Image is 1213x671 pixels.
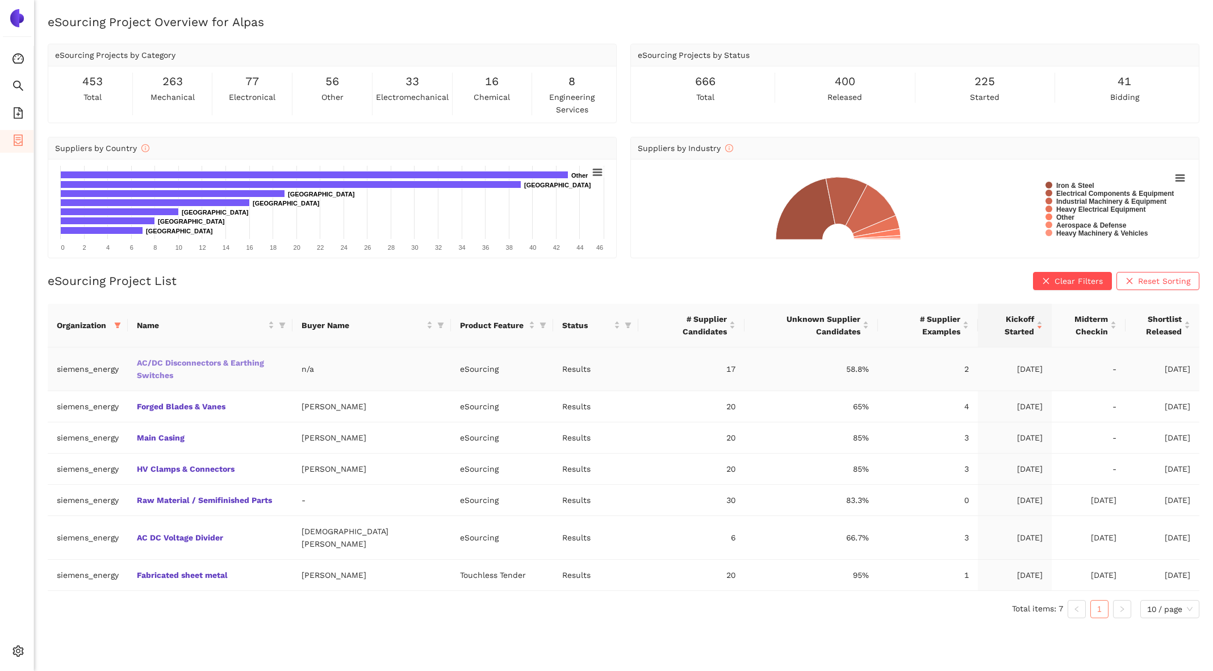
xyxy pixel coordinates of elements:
[827,91,862,103] span: released
[596,244,603,251] text: 46
[638,454,744,485] td: 20
[1110,91,1139,103] span: bidding
[388,244,395,251] text: 28
[553,347,638,391] td: Results
[878,454,978,485] td: 3
[744,347,878,391] td: 58.8%
[451,560,553,591] td: Touchless Tender
[1052,347,1126,391] td: -
[162,73,183,90] span: 263
[294,244,300,251] text: 20
[128,304,292,347] th: this column's title is Name,this column is sortable
[1052,560,1126,591] td: [DATE]
[1138,275,1190,287] span: Reset Sorting
[146,228,213,234] text: [GEOGRAPHIC_DATA]
[744,485,878,516] td: 83.3%
[292,304,451,347] th: this column's title is Buyer Name,this column is sortable
[137,319,266,332] span: Name
[553,560,638,591] td: Results
[482,244,489,251] text: 36
[638,304,744,347] th: this column's title is # Supplier Candidates,this column is sortable
[292,422,451,454] td: [PERSON_NAME]
[1113,600,1131,618] li: Next Page
[83,244,86,251] text: 2
[1052,485,1126,516] td: [DATE]
[451,516,553,560] td: eSourcing
[878,485,978,516] td: 0
[61,244,64,251] text: 0
[744,516,878,560] td: 66.7%
[638,485,744,516] td: 30
[277,317,288,334] span: filter
[83,91,102,103] span: total
[576,244,583,251] text: 44
[978,422,1052,454] td: [DATE]
[175,244,182,251] text: 10
[647,313,727,338] span: # Supplier Candidates
[1126,485,1199,516] td: [DATE]
[12,103,24,126] span: file-add
[878,304,978,347] th: this column's title is # Supplier Examples,this column is sortable
[451,422,553,454] td: eSourcing
[553,516,638,560] td: Results
[292,516,451,560] td: [DEMOGRAPHIC_DATA][PERSON_NAME]
[974,73,995,90] span: 225
[529,244,536,251] text: 40
[725,144,733,152] span: info-circle
[458,244,465,251] text: 34
[506,244,513,251] text: 38
[48,485,128,516] td: siemens_energy
[48,454,128,485] td: siemens_energy
[1126,277,1133,286] span: close
[451,304,553,347] th: this column's title is Product Feature,this column is sortable
[987,313,1034,338] span: Kickoff Started
[553,304,638,347] th: this column's title is Status,this column is sortable
[568,73,575,90] span: 8
[1119,606,1126,613] span: right
[460,319,526,332] span: Product Feature
[153,244,157,251] text: 8
[321,91,344,103] span: other
[292,454,451,485] td: [PERSON_NAME]
[1055,275,1103,287] span: Clear Filters
[451,391,553,422] td: eSourcing
[1056,229,1148,237] text: Heavy Machinery & Vehicles
[1052,516,1126,560] td: [DATE]
[1126,516,1199,560] td: [DATE]
[48,272,177,289] h2: eSourcing Project List
[878,560,978,591] td: 1
[878,516,978,560] td: 3
[638,347,744,391] td: 17
[1126,560,1199,591] td: [DATE]
[744,454,878,485] td: 85%
[1056,182,1094,190] text: Iron & Steel
[12,641,24,664] span: setting
[182,209,249,216] text: [GEOGRAPHIC_DATA]
[1091,601,1108,618] a: 1
[1042,277,1050,286] span: close
[978,347,1052,391] td: [DATE]
[1056,198,1166,206] text: Industrial Machinery & Equipment
[1118,73,1131,90] span: 41
[130,244,133,251] text: 6
[229,91,275,103] span: electronical
[638,422,744,454] td: 20
[537,317,549,334] span: filter
[451,454,553,485] td: eSourcing
[1090,600,1109,618] li: 1
[1140,600,1199,618] div: Page Size
[1116,272,1199,290] button: closeReset Sorting
[638,51,750,60] span: eSourcing Projects by Status
[341,244,348,251] text: 24
[302,319,424,332] span: Buyer Name
[970,91,999,103] span: started
[8,9,26,27] img: Logo
[12,76,24,99] span: search
[292,347,451,391] td: n/a
[325,73,339,90] span: 56
[1126,454,1199,485] td: [DATE]
[48,560,128,591] td: siemens_energy
[435,317,446,334] span: filter
[1068,600,1086,618] button: left
[878,391,978,422] td: 4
